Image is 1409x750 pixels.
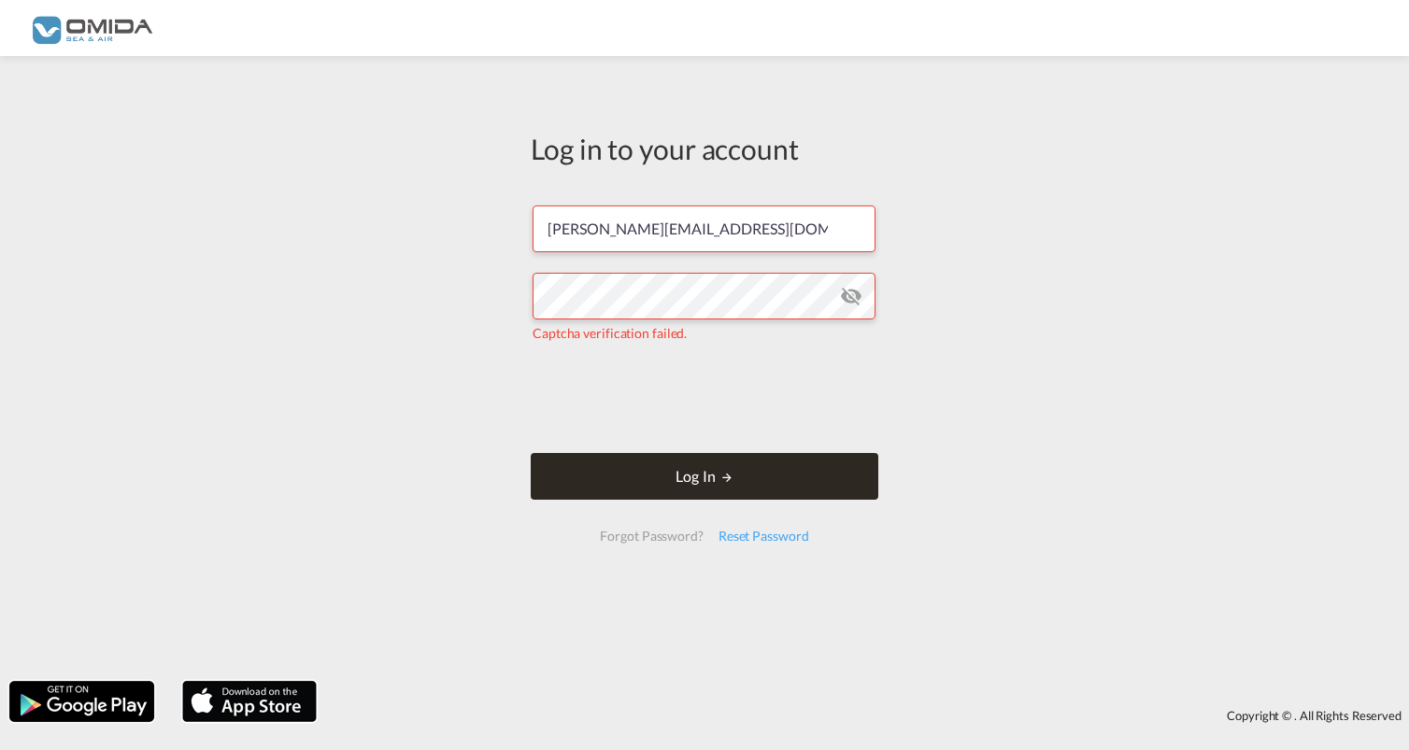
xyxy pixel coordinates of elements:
[592,519,710,553] div: Forgot Password?
[28,7,154,50] img: 459c566038e111ed959c4fc4f0a4b274.png
[7,679,156,724] img: google.png
[531,453,878,500] button: LOGIN
[840,285,862,307] md-icon: icon-eye-off
[180,679,319,724] img: apple.png
[326,700,1409,731] div: Copyright © . All Rights Reserved
[533,325,687,341] span: Captcha verification failed.
[562,361,847,434] iframe: reCAPTCHA
[533,205,875,252] input: Enter email/phone number
[531,129,878,168] div: Log in to your account
[711,519,817,553] div: Reset Password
